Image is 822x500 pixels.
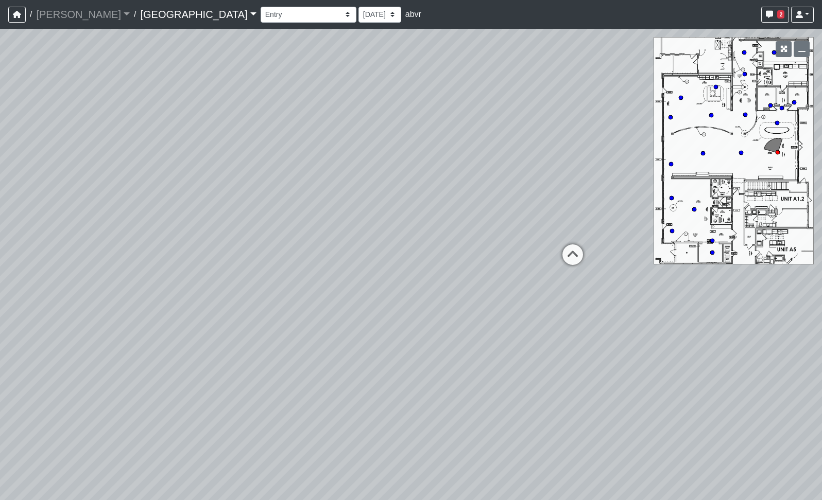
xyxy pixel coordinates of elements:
a: [PERSON_NAME] [36,4,130,25]
span: / [130,4,140,25]
span: abvr [405,10,421,19]
button: 2 [761,7,789,23]
span: 2 [777,10,784,19]
iframe: Ybug feedback widget [8,479,68,500]
span: / [26,4,36,25]
a: [GEOGRAPHIC_DATA] [140,4,256,25]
